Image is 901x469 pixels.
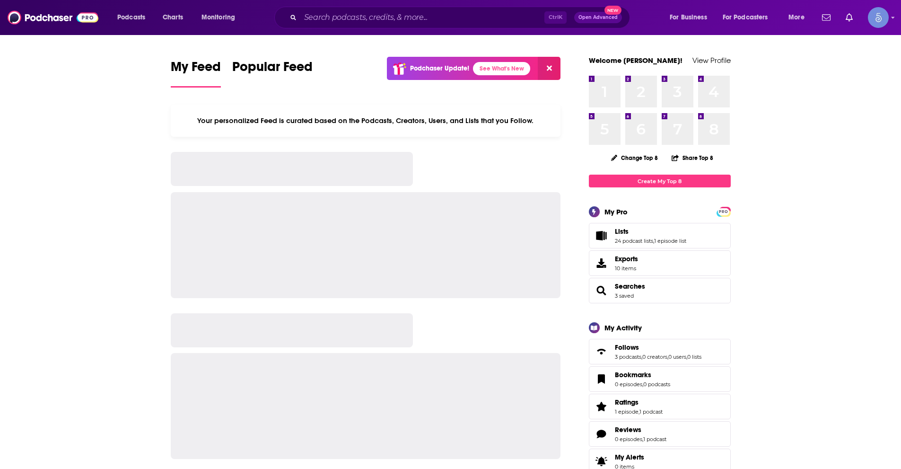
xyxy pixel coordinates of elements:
a: Welcome [PERSON_NAME]! [589,56,682,65]
span: Bookmarks [615,371,651,379]
span: Podcasts [117,11,145,24]
a: Charts [157,10,189,25]
a: Ratings [592,400,611,413]
a: Exports [589,250,731,276]
span: My Alerts [592,455,611,468]
span: , [653,238,654,244]
a: Reviews [592,427,611,441]
span: Follows [615,343,639,352]
a: 0 lists [687,354,701,360]
button: Open AdvancedNew [574,12,622,23]
span: Lists [615,227,629,236]
span: , [686,354,687,360]
a: View Profile [692,56,731,65]
a: 1 episode list [654,238,686,244]
span: Logged in as Spiral5-G1 [868,7,889,28]
div: Search podcasts, credits, & more... [283,7,639,28]
a: Ratings [615,398,663,407]
img: Podchaser - Follow, Share and Rate Podcasts [8,9,98,27]
span: My Alerts [615,453,644,461]
a: Searches [615,282,645,291]
button: Change Top 8 [605,152,664,164]
a: Create My Top 8 [589,175,731,187]
span: Reviews [589,421,731,447]
span: Exports [615,255,638,263]
a: Show notifications dropdown [842,9,857,26]
a: 3 saved [615,292,634,299]
span: 10 items [615,265,638,272]
span: More [788,11,805,24]
div: My Pro [604,207,628,216]
a: Bookmarks [615,371,670,379]
div: Your personalized Feed is curated based on the Podcasts, Creators, Users, and Lists that you Follow. [171,105,561,137]
a: Bookmarks [592,372,611,386]
p: Podchaser Update! [410,64,469,72]
button: open menu [195,10,247,25]
a: 1 podcast [643,436,666,442]
span: Open Advanced [578,15,618,20]
span: Ctrl K [544,11,567,24]
a: Reviews [615,425,666,434]
span: Searches [589,278,731,303]
button: open menu [111,10,157,25]
a: Popular Feed [232,59,313,88]
span: Popular Feed [232,59,313,80]
a: Lists [592,229,611,242]
span: , [642,381,643,388]
a: Follows [615,343,701,352]
a: 1 podcast [639,408,663,415]
a: Show notifications dropdown [818,9,834,26]
span: , [667,354,668,360]
a: My Feed [171,59,221,88]
input: Search podcasts, credits, & more... [300,10,544,25]
span: , [641,354,642,360]
span: Monitoring [201,11,235,24]
span: New [604,6,621,15]
button: Show profile menu [868,7,889,28]
button: open menu [663,10,719,25]
a: PRO [718,208,729,215]
button: open menu [782,10,816,25]
img: User Profile [868,7,889,28]
span: Exports [592,257,611,270]
span: Ratings [615,398,639,407]
span: , [639,408,639,415]
a: 3 podcasts [615,354,641,360]
span: For Podcasters [723,11,768,24]
span: Ratings [589,394,731,419]
span: Bookmarks [589,366,731,392]
span: , [642,436,643,442]
span: My Feed [171,59,221,80]
a: 24 podcast lists [615,238,653,244]
a: 0 episodes [615,381,642,388]
span: Reviews [615,425,641,434]
span: Lists [589,223,731,248]
a: 0 creators [642,354,667,360]
a: See What's New [473,62,530,75]
a: 0 episodes [615,436,642,442]
a: Lists [615,227,686,236]
a: Follows [592,345,611,358]
div: My Activity [604,323,642,332]
a: 1 episode [615,408,639,415]
span: Follows [589,339,731,364]
button: open menu [717,10,782,25]
span: Charts [163,11,183,24]
a: 0 users [668,354,686,360]
a: Searches [592,284,611,297]
span: For Business [670,11,707,24]
button: Share Top 8 [671,149,714,167]
a: 0 podcasts [643,381,670,388]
